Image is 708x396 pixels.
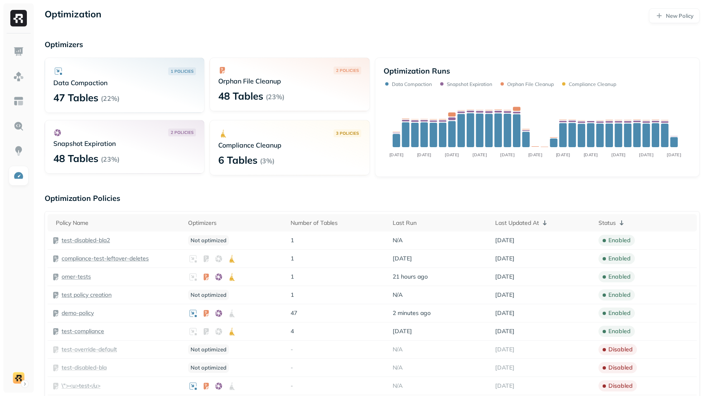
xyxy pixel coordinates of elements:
[495,255,515,262] span: [DATE]
[62,309,94,317] a: demo-policy
[666,12,694,20] p: New Policy
[611,152,626,157] tspan: [DATE]
[291,382,385,390] p: -
[608,291,631,299] p: enabled
[13,372,24,384] img: demo
[392,81,432,87] p: Data Compaction
[266,93,284,101] p: ( 23% )
[171,129,193,136] p: 2 POLICIES
[555,152,570,157] tspan: [DATE]
[336,67,359,74] p: 2 POLICIES
[260,157,274,165] p: ( 3% )
[62,236,110,244] a: test-disabled-bla2
[291,327,385,335] p: 4
[291,346,385,353] p: -
[291,236,385,244] p: 1
[53,79,196,87] p: Data Compaction
[291,219,385,227] div: Number of Tables
[495,291,515,299] span: [DATE]
[188,235,229,246] p: Not optimized
[598,218,693,228] div: Status
[649,8,700,23] a: New Policy
[495,218,591,228] div: Last Updated At
[495,346,515,353] span: [DATE]
[218,153,257,167] p: 6 Tables
[608,364,633,372] p: disabled
[188,290,229,300] p: Not optimized
[13,46,24,57] img: Dashboard
[10,10,27,26] img: Ryft
[639,152,653,157] tspan: [DATE]
[507,81,554,87] p: Orphan File Cleanup
[393,291,403,299] span: N/A
[495,273,515,281] span: [DATE]
[384,66,450,76] p: Optimization Runs
[500,152,515,157] tspan: [DATE]
[495,236,515,244] span: [DATE]
[528,152,542,157] tspan: [DATE]
[188,363,229,373] p: Not optimized
[62,382,100,390] a: \"><u>test</u>
[608,382,633,390] p: disabled
[393,364,403,372] span: N/A
[218,141,361,149] p: Compliance Cleanup
[62,273,91,281] a: omer-tests
[62,255,149,262] a: compliance-test-leftover-deletes
[608,327,631,335] p: enabled
[393,255,412,262] span: [DATE]
[62,327,104,335] p: test-compliance
[291,309,385,317] p: 47
[13,146,24,156] img: Insights
[62,291,112,299] p: test policy creation
[291,364,385,372] p: -
[608,255,631,262] p: enabled
[53,152,98,165] p: 48 Tables
[62,346,117,353] a: test-override-default
[45,193,700,203] p: Optimization Policies
[608,273,631,281] p: enabled
[495,364,515,372] span: [DATE]
[584,152,598,157] tspan: [DATE]
[218,77,361,85] p: Orphan File Cleanup
[393,236,403,244] span: N/A
[393,346,403,353] span: N/A
[569,81,616,87] p: Compliance Cleanup
[445,152,459,157] tspan: [DATE]
[13,71,24,82] img: Assets
[393,327,412,335] span: [DATE]
[393,382,403,390] span: N/A
[495,309,515,317] span: [DATE]
[45,8,101,23] p: Optimization
[171,68,193,74] p: 1 POLICIES
[45,40,700,49] p: Optimizers
[291,273,385,281] p: 1
[667,152,681,157] tspan: [DATE]
[218,89,263,103] p: 48 Tables
[336,130,359,136] p: 3 POLICIES
[13,121,24,131] img: Query Explorer
[495,327,515,335] span: [DATE]
[389,152,403,157] tspan: [DATE]
[291,291,385,299] p: 1
[393,273,428,281] span: 21 hours ago
[608,346,633,353] p: disabled
[13,96,24,107] img: Asset Explorer
[62,364,107,372] a: test-disabled-bla
[608,309,631,317] p: enabled
[495,382,515,390] span: [DATE]
[13,170,24,181] img: Optimization
[393,309,431,317] span: 2 minutes ago
[417,152,431,157] tspan: [DATE]
[447,81,492,87] p: Snapshot Expiration
[608,236,631,244] p: enabled
[472,152,487,157] tspan: [DATE]
[291,255,385,262] p: 1
[101,155,119,163] p: ( 23% )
